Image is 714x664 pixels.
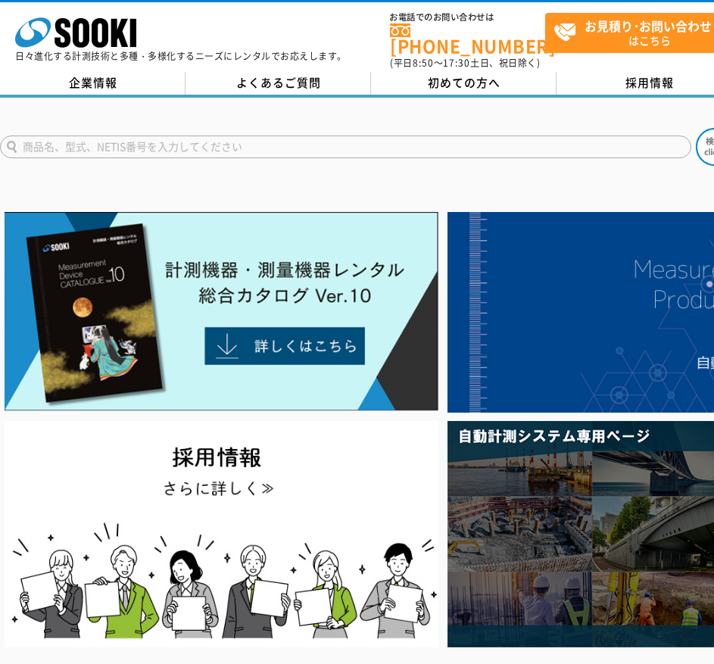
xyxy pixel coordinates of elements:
[390,13,545,22] span: お電話でのお問い合わせは
[15,51,347,61] p: 日々進化する計測技術と多種・多様化するニーズにレンタルでお応えします。
[443,56,470,70] span: 17:30
[371,72,557,95] a: 初めての方へ
[5,421,438,647] img: SOOKI recruit
[413,56,434,70] span: 8:50
[5,212,438,411] img: Catalog Ver10
[390,23,545,55] a: [PHONE_NUMBER]
[186,72,371,95] a: よくあるご質問
[390,56,540,70] span: (平日 ～ 土日、祝日除く)
[428,74,500,91] span: 初めての方へ
[585,17,712,35] strong: お見積り･お問い合わせ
